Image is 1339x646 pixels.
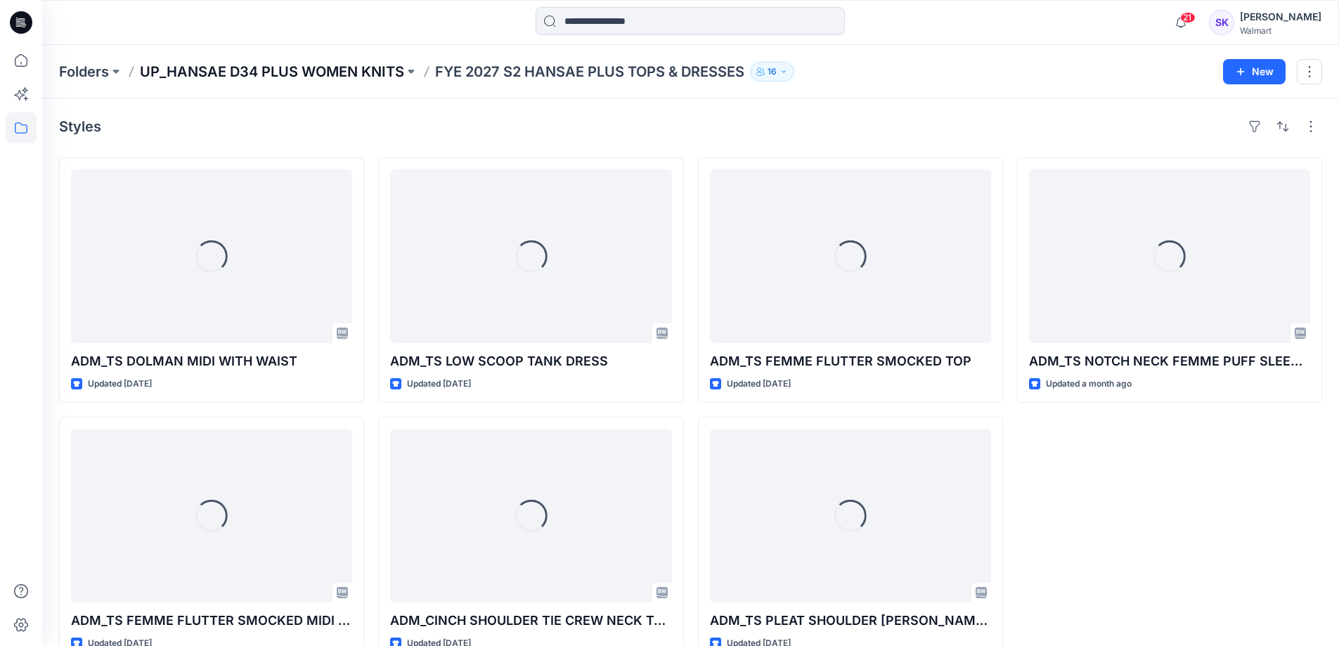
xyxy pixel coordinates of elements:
p: Updated [DATE] [407,377,471,392]
p: ADM_TS PLEAT SHOULDER [PERSON_NAME] TEE [710,611,991,631]
a: UP_HANSAE D34 PLUS WOMEN KNITS [140,62,404,82]
span: 21 [1180,12,1196,23]
div: SK [1209,10,1234,35]
p: FYE 2027 S2 HANSAE PLUS TOPS & DRESSES [435,62,744,82]
p: Updated a month ago [1046,377,1132,392]
p: ADM_CINCH SHOULDER TIE CREW NECK TOP [390,611,671,631]
p: Updated [DATE] [727,377,791,392]
p: ADM_TS LOW SCOOP TANK DRESS [390,351,671,371]
p: ADM_TS FEMME FLUTTER SMOCKED MIDI DRESS [71,611,352,631]
a: Folders [59,62,109,82]
button: New [1223,59,1286,84]
h4: Styles [59,118,101,135]
p: ADM_TS DOLMAN MIDI WITH WAIST [71,351,352,371]
button: 16 [750,62,794,82]
p: ADM_TS NOTCH NECK FEMME PUFF SLEEVE TOP [1029,351,1310,371]
p: 16 [768,64,777,79]
p: Updated [DATE] [88,377,152,392]
p: ADM_TS FEMME FLUTTER SMOCKED TOP [710,351,991,371]
div: [PERSON_NAME] [1240,8,1321,25]
div: Walmart [1240,25,1321,36]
